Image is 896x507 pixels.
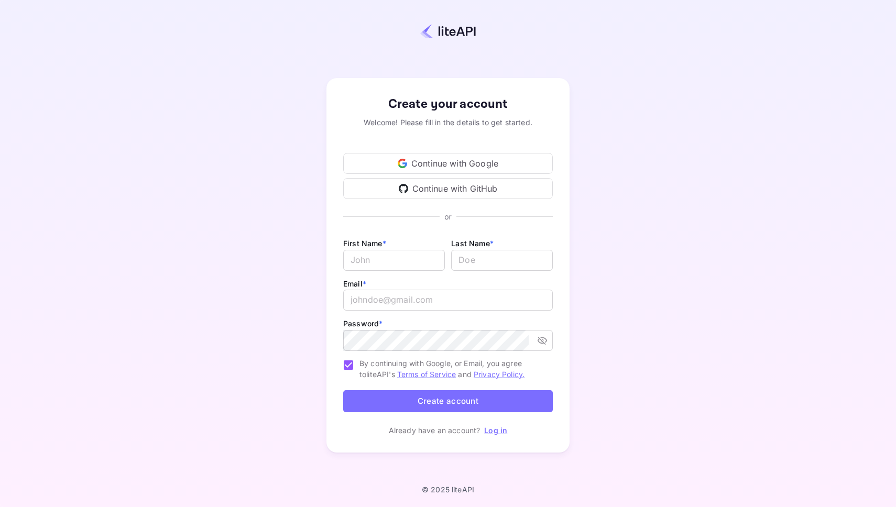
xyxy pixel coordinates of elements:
[343,319,383,328] label: Password
[397,370,456,379] a: Terms of Service
[389,425,480,436] p: Already have an account?
[343,95,553,114] div: Create your account
[484,426,507,435] a: Log in
[343,250,445,271] input: John
[474,370,525,379] a: Privacy Policy.
[343,178,553,199] div: Continue with GitHub
[359,358,544,380] span: By continuing with Google, or Email, you agree to liteAPI's and
[420,24,476,39] img: liteapi
[343,290,553,311] input: johndoe@gmail.com
[343,239,386,248] label: First Name
[343,117,553,128] div: Welcome! Please fill in the details to get started.
[533,331,552,350] button: toggle password visibility
[343,153,553,174] div: Continue with Google
[451,250,553,271] input: Doe
[422,485,474,494] p: © 2025 liteAPI
[343,279,366,288] label: Email
[343,390,553,413] button: Create account
[451,239,494,248] label: Last Name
